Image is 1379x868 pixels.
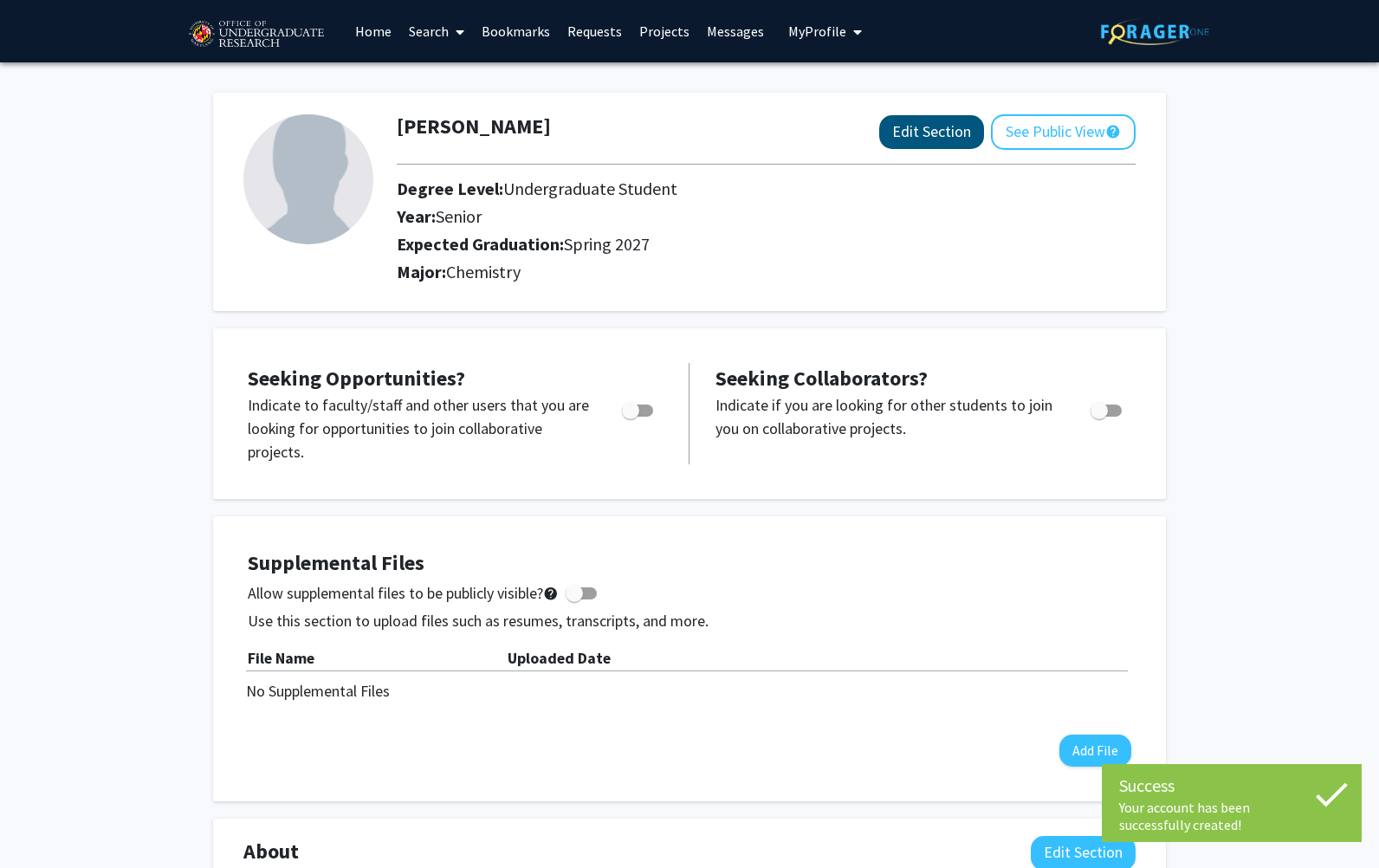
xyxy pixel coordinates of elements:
[503,178,677,199] span: Undergraduate Student
[1101,18,1209,45] img: ForagerOne Logo
[1059,735,1131,767] button: Add File
[248,365,465,392] span: Seeking Opportunities?
[397,262,1136,282] h2: Major:
[508,648,611,668] b: Uploaded Date
[788,23,846,40] span: My Profile
[1105,120,1121,144] mat-icon: help
[243,836,299,867] span: About
[436,205,482,227] span: Senior
[1119,773,1344,799] div: Success
[397,206,1067,227] h2: Year:
[879,115,984,150] button: Edit Section
[1119,799,1344,833] div: Your account has been successfully created!
[1084,394,1131,421] div: Toggle
[991,114,1136,150] button: See Public View
[397,114,551,139] h1: [PERSON_NAME]
[397,178,1067,199] h2: Degree Level:
[243,114,373,244] img: Profile Picture
[246,680,1133,703] div: No Supplemental Files
[400,1,473,62] a: Search
[183,13,329,56] img: University of Maryland Logo
[346,1,400,62] a: Home
[248,610,1131,633] p: Use this section to upload files such as resumes, transcripts, and more.
[248,583,559,604] span: Allow supplemental files to be publicly visible?
[397,234,1067,255] h2: Expected Graduation:
[543,583,559,604] mat-icon: help
[715,394,1058,441] p: Indicate if you are looking for other students to join you on collaborative projects.
[631,1,698,62] a: Projects
[559,1,631,62] a: Requests
[446,261,521,282] span: Chemistry
[248,648,314,668] b: File Name
[248,551,1131,576] h4: Supplemental Files
[615,394,663,421] div: Toggle
[564,233,650,255] span: Spring 2027
[698,1,773,62] a: Messages
[715,365,928,392] span: Seeking Collaborators?
[13,790,74,855] iframe: Chat
[248,394,589,464] p: Indicate to faculty/staff and other users that you are looking for opportunities to join collabor...
[473,1,559,62] a: Bookmarks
